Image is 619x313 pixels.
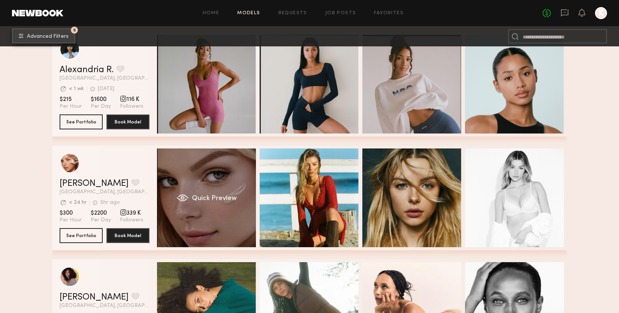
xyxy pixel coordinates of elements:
[191,195,236,202] span: Quick Preview
[60,114,103,129] button: See Portfolio
[91,209,111,217] span: $2200
[60,217,82,224] span: Per Hour
[69,200,87,205] div: < 24 hr
[60,293,129,302] a: [PERSON_NAME]
[106,228,150,243] button: Book Model
[60,228,103,243] button: See Portfolio
[98,86,114,92] div: [DATE]
[73,28,76,32] span: 5
[60,103,82,110] span: Per Hour
[60,190,150,195] span: [GEOGRAPHIC_DATA], [GEOGRAPHIC_DATA]
[60,76,150,81] span: [GEOGRAPHIC_DATA], [GEOGRAPHIC_DATA]
[91,217,111,224] span: Per Day
[106,114,150,129] button: Book Model
[12,28,75,43] button: 5Advanced Filters
[60,209,82,217] span: $300
[60,65,114,74] a: Alexandria R.
[120,217,144,224] span: Followers
[100,200,120,205] div: 5hr ago
[278,11,307,16] a: Requests
[91,96,111,103] span: $1600
[237,11,260,16] a: Models
[60,303,150,309] span: [GEOGRAPHIC_DATA], [GEOGRAPHIC_DATA]
[374,11,404,16] a: Favorites
[27,34,69,39] span: Advanced Filters
[60,179,129,188] a: [PERSON_NAME]
[203,11,220,16] a: Home
[120,103,144,110] span: Followers
[69,86,84,92] div: < 1 wk
[60,96,82,103] span: $215
[325,11,356,16] a: Job Posts
[595,7,607,19] a: K
[91,103,111,110] span: Per Day
[120,209,144,217] span: 339 K
[120,96,144,103] span: 116 K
